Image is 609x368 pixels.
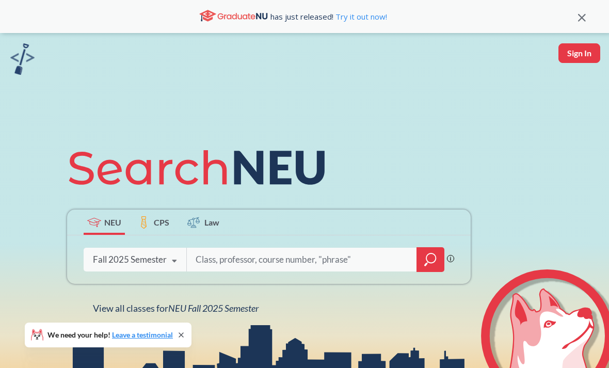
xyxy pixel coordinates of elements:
[10,43,35,78] a: sandbox logo
[10,43,35,75] img: sandbox logo
[47,331,173,339] span: We need your help!
[104,216,121,228] span: NEU
[154,216,169,228] span: CPS
[558,43,600,63] button: Sign In
[270,11,387,22] span: has just released!
[424,252,437,267] svg: magnifying glass
[93,302,259,314] span: View all classes for
[195,249,409,270] input: Class, professor, course number, "phrase"
[112,330,173,339] a: Leave a testimonial
[204,216,219,228] span: Law
[93,254,167,265] div: Fall 2025 Semester
[416,247,444,272] div: magnifying glass
[333,11,387,22] a: Try it out now!
[168,302,259,314] span: NEU Fall 2025 Semester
